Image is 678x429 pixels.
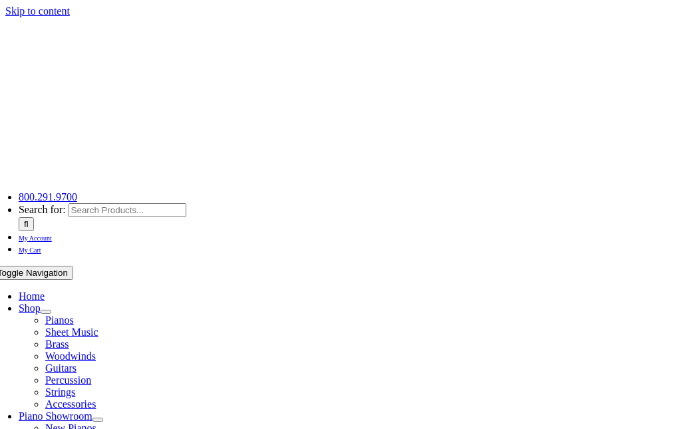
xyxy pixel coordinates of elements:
input: Search Products... [69,203,186,217]
a: Piano Showroom [19,410,92,422]
a: Home [19,290,45,302]
span: My Cart [19,246,41,254]
a: Shop [19,302,41,314]
a: Percussion [45,374,91,386]
input: Search [19,217,34,231]
a: My Cart [19,243,41,254]
a: Brass [45,338,69,350]
a: 800.291.9700 [19,191,77,203]
a: Accessories [45,398,96,410]
a: Skip to content [5,5,70,17]
span: My Account [19,234,52,242]
a: My Account [19,231,52,242]
a: Guitars [45,362,77,374]
a: Strings [45,386,75,398]
span: Search for: [19,204,66,215]
a: Woodwinds [45,350,96,362]
a: Sheet Music [45,326,98,338]
button: Open submenu of Shop [41,310,51,314]
a: Pianos [45,314,74,326]
button: Open submenu of Piano Showroom [92,418,103,422]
